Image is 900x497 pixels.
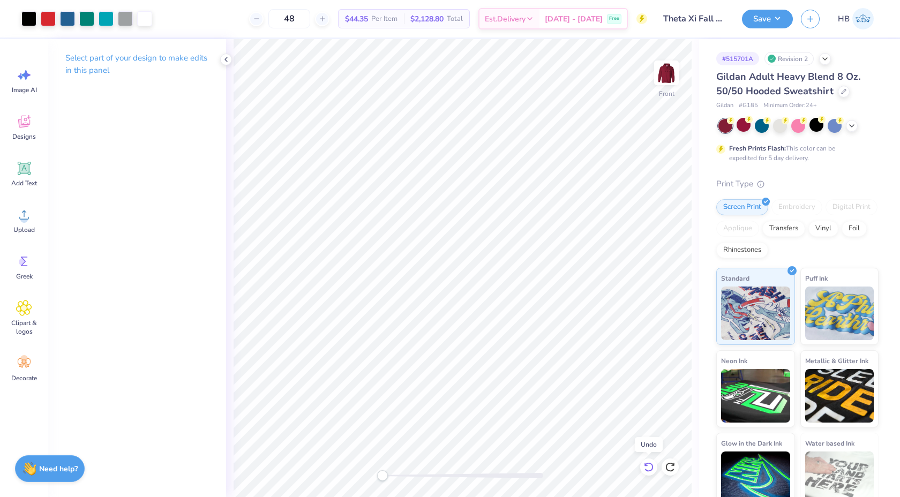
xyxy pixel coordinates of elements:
[721,369,790,423] img: Neon Ink
[805,438,854,449] span: Water based Ink
[12,86,37,94] span: Image AI
[763,101,817,110] span: Minimum Order: 24 +
[721,287,790,340] img: Standard
[842,221,867,237] div: Foil
[12,132,36,141] span: Designs
[826,199,877,215] div: Digital Print
[659,89,674,99] div: Front
[716,178,879,190] div: Print Type
[742,10,793,28] button: Save
[6,319,42,336] span: Clipart & logos
[808,221,838,237] div: Vinyl
[805,355,868,366] span: Metallic & Glitter Ink
[805,369,874,423] img: Metallic & Glitter Ink
[729,144,861,163] div: This color can be expedited for 5 day delivery.
[771,199,822,215] div: Embroidery
[655,8,734,29] input: Untitled Design
[635,437,663,452] div: Undo
[13,225,35,234] span: Upload
[377,470,388,481] div: Accessibility label
[764,52,814,65] div: Revision 2
[721,273,749,284] span: Standard
[739,101,758,110] span: # G185
[716,242,768,258] div: Rhinestones
[716,52,759,65] div: # 515701A
[838,13,850,25] span: HB
[609,15,619,22] span: Free
[833,8,879,29] a: HB
[345,13,368,25] span: $44.35
[65,52,209,77] p: Select part of your design to make edits in this panel
[729,144,786,153] strong: Fresh Prints Flash:
[716,199,768,215] div: Screen Print
[805,273,828,284] span: Puff Ink
[11,374,37,382] span: Decorate
[410,13,444,25] span: $2,128.80
[852,8,874,29] img: Hawdyan Baban
[762,221,805,237] div: Transfers
[721,438,782,449] span: Glow in the Dark Ink
[16,272,33,281] span: Greek
[39,464,78,474] strong: Need help?
[716,221,759,237] div: Applique
[716,70,860,97] span: Gildan Adult Heavy Blend 8 Oz. 50/50 Hooded Sweatshirt
[805,287,874,340] img: Puff Ink
[371,13,397,25] span: Per Item
[447,13,463,25] span: Total
[485,13,526,25] span: Est. Delivery
[11,179,37,187] span: Add Text
[656,62,677,84] img: Front
[268,9,310,28] input: – –
[721,355,747,366] span: Neon Ink
[545,13,603,25] span: [DATE] - [DATE]
[716,101,733,110] span: Gildan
